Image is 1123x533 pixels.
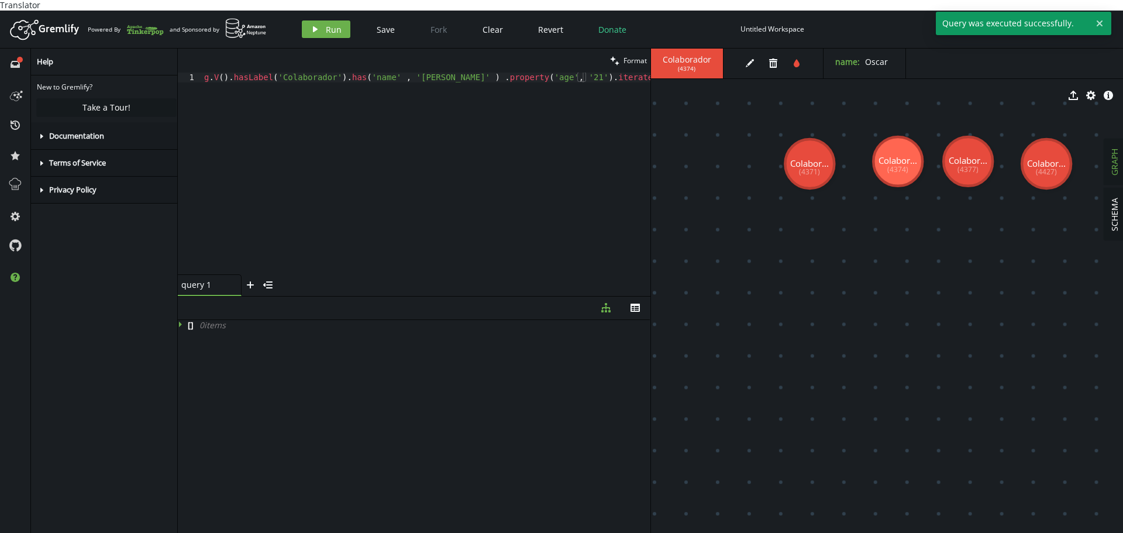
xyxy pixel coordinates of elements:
button: Save [368,20,404,38]
button: Format [607,49,650,73]
span: Privacy Policy [49,184,97,195]
span: Documentation [49,130,104,141]
span: Colaborador [663,54,711,65]
tspan: (4371) [799,167,820,177]
label: name : [835,56,860,67]
span: GRAPH [1109,149,1120,176]
span: Terms of Service [49,157,106,168]
img: AWS Neptune [225,18,267,39]
span: Clear [483,24,503,35]
button: Take a Tour! [37,99,176,116]
button: Fork [421,20,456,38]
span: Query was executed successfully. [936,12,1091,35]
tspan: (4374) [887,164,908,174]
div: and Sponsored by [170,18,267,40]
span: Revert [538,24,563,35]
button: Donate [590,20,635,38]
span: ] [191,320,194,331]
tspan: (4427) [1036,167,1057,177]
span: query 1 [181,280,228,290]
span: Format [623,56,647,66]
span: Take a Tour! [82,102,130,113]
span: SCHEMA [1109,198,1120,231]
span: Save [377,24,395,35]
div: Powered By [88,19,164,40]
button: Clear [474,20,512,38]
span: Help [37,56,53,67]
span: Oscar [865,56,888,67]
div: Untitled Workspace [740,25,804,33]
button: Revert [529,20,572,38]
span: Fork [430,24,447,35]
p: New to Gremlify? [37,81,176,93]
tspan: Colabor... [949,155,987,167]
tspan: Colabor... [879,155,917,167]
span: 0 item s [199,319,226,331]
tspan: Colabor... [790,157,829,169]
tspan: (4377) [957,164,979,174]
span: Donate [598,24,626,35]
tspan: Colabor... [1027,157,1066,169]
button: Run [302,20,350,38]
div: 1 [178,73,202,82]
span: ( 4374 ) [678,65,695,73]
span: Run [326,24,342,35]
span: [ [188,320,191,331]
